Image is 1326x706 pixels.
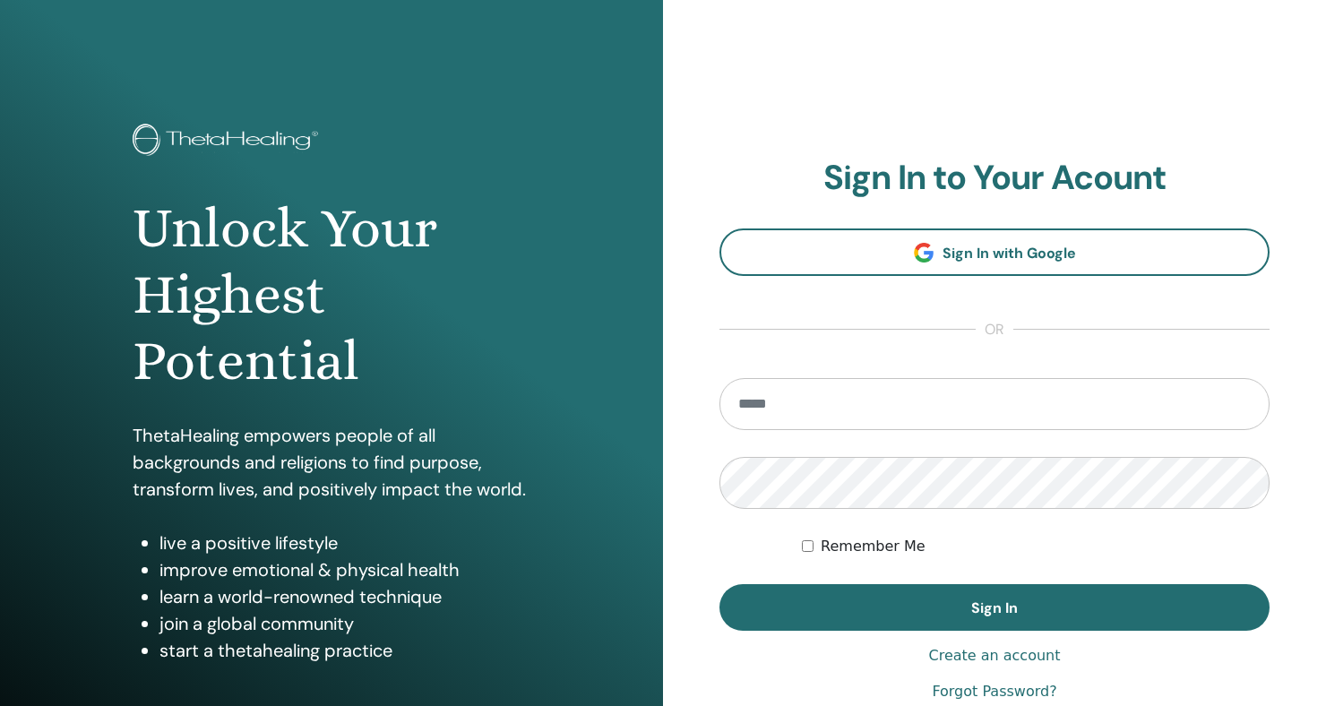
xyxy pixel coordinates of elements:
h1: Unlock Your Highest Potential [133,195,530,395]
a: Forgot Password? [932,681,1056,702]
h2: Sign In to Your Acount [719,158,1270,199]
li: start a thetahealing practice [159,637,530,664]
li: live a positive lifestyle [159,529,530,556]
a: Sign In with Google [719,228,1270,276]
li: join a global community [159,610,530,637]
li: improve emotional & physical health [159,556,530,583]
li: learn a world-renowned technique [159,583,530,610]
p: ThetaHealing empowers people of all backgrounds and religions to find purpose, transform lives, a... [133,422,530,503]
span: Sign In with Google [943,244,1076,263]
a: Create an account [928,645,1060,667]
span: Sign In [971,598,1018,617]
div: Keep me authenticated indefinitely or until I manually logout [802,536,1270,557]
span: or [976,319,1013,340]
button: Sign In [719,584,1270,631]
label: Remember Me [821,536,926,557]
